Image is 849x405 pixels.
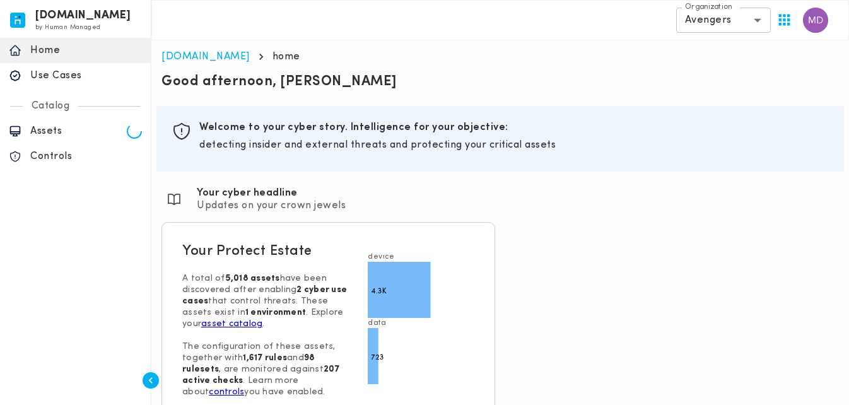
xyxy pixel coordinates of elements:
[23,100,79,112] p: Catalog
[10,13,25,28] img: invicta.io
[371,288,387,295] text: 4.3K
[368,253,394,261] text: device
[182,243,312,261] h5: Your Protect Estate
[685,2,732,13] label: Organization
[199,139,829,151] p: detecting insider and external threats and protecting your critical assets
[182,273,354,398] p: A total of have been discovered after enabling that control threats. These assets exist in . Expl...
[803,8,828,33] img: Marc Daniel Jamindang
[30,69,142,82] p: Use Cases
[199,121,829,134] h6: Welcome to your cyber story. Intelligence for your objective:
[225,274,280,283] strong: 5,018 assets
[197,187,346,199] h6: Your cyber headline
[209,387,244,397] a: controls
[30,150,142,163] p: Controls
[371,354,384,361] text: 723
[243,353,287,363] strong: 1,617 rules
[368,319,386,327] text: data
[798,3,833,38] button: User
[30,125,127,138] p: Assets
[245,308,306,317] strong: 1 environment
[197,199,346,212] p: Updates on your crown jewels
[161,73,839,91] p: Good afternoon, [PERSON_NAME]
[30,44,142,57] p: Home
[676,8,771,33] div: Avengers
[161,52,250,62] a: [DOMAIN_NAME]
[201,319,262,329] a: asset catalog
[35,11,131,20] h6: [DOMAIN_NAME]
[161,50,839,63] nav: breadcrumb
[35,24,100,31] span: by Human Managed
[272,50,300,63] p: home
